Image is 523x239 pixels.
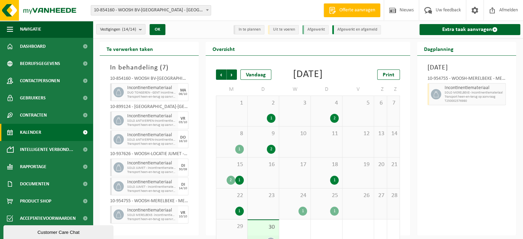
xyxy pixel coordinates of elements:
[338,7,377,14] span: Offerte aanvragen
[220,223,244,230] span: 29
[283,99,307,107] span: 3
[216,83,248,96] td: M
[20,141,73,158] span: Intelligente verbond...
[150,24,165,35] button: OK
[293,69,323,80] div: [DATE]
[302,25,329,34] li: Afgewerkt
[279,83,311,96] td: W
[181,211,185,215] div: VR
[20,124,41,141] span: Kalender
[240,69,271,80] div: Vandaag
[127,123,176,127] span: Transport heen-en-terug op aanvraag
[127,132,176,138] span: Incontinentiemateriaal
[181,117,185,121] div: VR
[179,215,187,218] div: 10/10
[220,161,244,169] span: 15
[127,217,176,221] span: Transport heen-en-terug op aanvraag
[20,38,46,55] span: Dashboard
[206,42,242,55] h2: Overzicht
[267,114,275,123] div: 1
[3,224,115,239] iframe: chat widget
[181,183,185,187] div: DI
[445,85,504,91] span: Incontinentiemateriaal
[391,192,396,199] span: 28
[283,192,307,199] span: 24
[387,83,400,96] td: Z
[314,130,339,138] span: 11
[20,89,46,107] span: Gebruikers
[91,6,211,15] span: 10-854160 - WOOSH BV-GENT - GENT
[378,130,383,138] span: 13
[314,161,339,169] span: 18
[220,99,244,107] span: 1
[391,130,396,138] span: 14
[179,140,187,143] div: 16/10
[417,42,460,55] h2: Dagplanning
[374,83,387,96] td: Z
[233,25,264,34] li: In te plannen
[127,91,176,95] span: DUO TONGEREN - GENT incontinentiemateriaal
[216,69,226,80] span: Vorige
[20,55,60,72] span: Bedrijfsgegevens
[324,3,380,17] a: Offerte aanvragen
[20,175,49,193] span: Documenten
[330,176,339,185] div: 1
[127,161,176,166] span: Incontinentiemateriaal
[110,63,188,73] h3: In behandeling ( )
[127,180,176,185] span: Incontinentiemateriaal
[346,99,370,107] span: 5
[179,93,187,96] div: 06/10
[378,161,383,169] span: 20
[420,24,520,35] a: Extra taak aanvragen
[298,207,307,216] div: 1
[330,207,339,216] div: 1
[377,69,400,80] a: Print
[235,207,244,216] div: 1
[314,99,339,107] span: 4
[127,138,176,142] span: SOLO ANTWERPEN-incontinentiemateriaal
[127,113,176,119] span: Incontinentiemateriaal
[127,119,176,123] span: SOLO ANTWERPEN-incontinentiemateriaal
[251,99,275,107] span: 2
[445,95,504,99] span: Transport heen-en-terug op aanvraag
[235,176,244,185] div: 1
[283,130,307,138] span: 10
[122,27,136,32] count: (14/14)
[283,161,307,169] span: 17
[251,130,275,138] span: 9
[346,192,370,199] span: 26
[427,76,506,83] div: 10-954755 - WOOSH-MERELBEKE - MERELBEKE
[445,91,504,95] span: SOLO MERELBEKE- incontinentiemateriaal
[162,64,166,71] span: 7
[127,185,176,189] span: SOLO JUMET - incontinentiemateriaal
[127,170,176,174] span: Transport heen-en-terug op aanvraag
[20,107,47,124] span: Contracten
[127,166,176,170] span: SOLO JUMET - incontinentiemateriaal
[220,130,244,138] span: 8
[179,121,187,124] div: 03/10
[235,145,244,154] div: 1
[179,187,187,190] div: 14/10
[180,88,186,93] div: MA
[332,25,381,34] li: Afgewerkt en afgemeld
[181,164,185,168] div: DI
[127,189,176,193] span: Transport heen-en-terug op aanvraag
[127,208,176,213] span: Incontinentiemateriaal
[346,161,370,169] span: 19
[100,42,160,55] h2: Te verwerken taken
[180,135,186,140] div: DO
[342,83,374,96] td: V
[314,192,339,199] span: 25
[227,176,235,185] div: 2
[96,24,145,34] button: Vestigingen(14/14)
[127,142,176,146] span: Transport heen-en-terug op aanvraag
[220,192,244,199] span: 22
[391,161,396,169] span: 21
[248,83,279,96] td: D
[20,158,46,175] span: Rapportage
[20,21,41,38] span: Navigatie
[378,99,383,107] span: 6
[91,5,211,15] span: 10-854160 - WOOSH BV-GENT - GENT
[127,213,176,217] span: SOLO MERELBEKE- incontinentiemateriaal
